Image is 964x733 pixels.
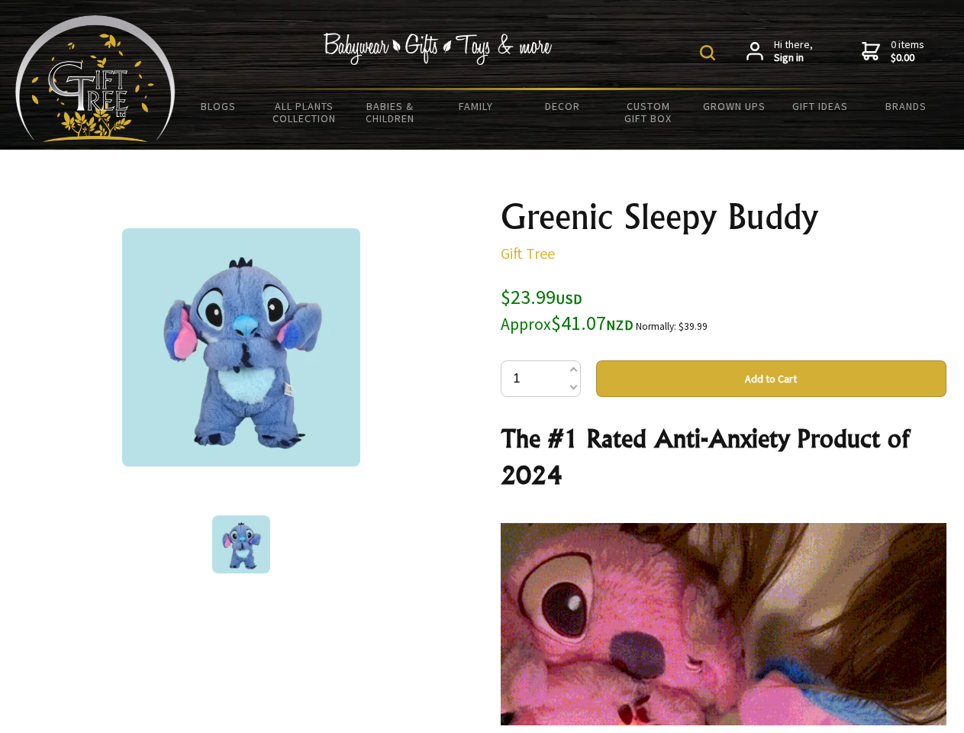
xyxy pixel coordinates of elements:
[501,314,551,334] small: Approx
[862,38,924,65] a: 0 items$0.00
[324,33,553,65] img: Babywear - Gifts - Toys & more
[501,199,946,235] h1: Greenic Sleepy Buddy
[636,320,708,333] small: Normally: $39.99
[556,290,582,308] span: USD
[605,90,692,134] a: Custom Gift Box
[606,316,634,334] span: NZD
[122,228,360,467] img: Greenic Sleepy Buddy
[774,51,813,65] strong: Sign in
[212,515,270,573] img: Greenic Sleepy Buddy
[863,90,949,122] a: Brands
[434,90,520,122] a: Family
[700,45,715,60] img: product search
[519,90,605,122] a: Decor
[691,90,777,122] a: Grown Ups
[176,90,262,122] a: BLOGS
[501,284,634,335] span: $23.99 $41.07
[891,37,924,65] span: 0 items
[891,51,924,65] strong: $0.00
[15,15,176,142] img: Babyware - Gifts - Toys and more...
[262,90,348,134] a: All Plants Collection
[746,38,813,65] a: Hi there,Sign in
[347,90,434,134] a: Babies & Children
[596,360,946,397] button: Add to Cart
[774,38,813,65] span: Hi there,
[501,423,909,490] strong: The #1 Rated Anti-Anxiety Product of 2024
[501,244,555,263] a: Gift Tree
[777,90,863,122] a: Gift Ideas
